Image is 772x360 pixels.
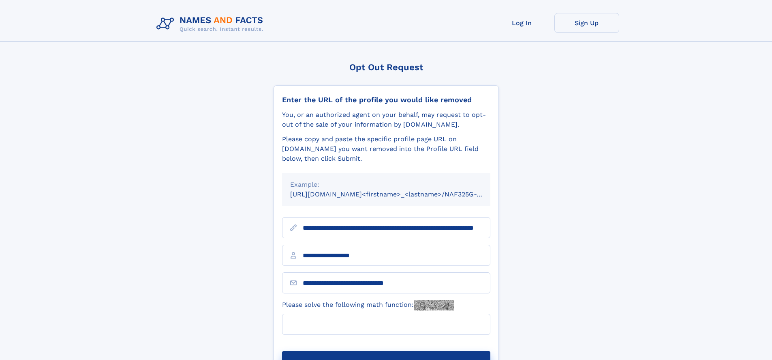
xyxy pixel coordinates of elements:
small: [URL][DOMAIN_NAME]<firstname>_<lastname>/NAF325G-xxxxxxxx [290,190,506,198]
div: You, or an authorized agent on your behalf, may request to opt-out of the sale of your informatio... [282,110,490,129]
div: Please copy and paste the specific profile page URL on [DOMAIN_NAME] you want removed into the Pr... [282,134,490,164]
a: Sign Up [554,13,619,33]
img: Logo Names and Facts [153,13,270,35]
div: Enter the URL of the profile you would like removed [282,95,490,104]
div: Example: [290,180,482,190]
a: Log In [490,13,554,33]
div: Opt Out Request [274,62,499,72]
label: Please solve the following math function: [282,300,454,310]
